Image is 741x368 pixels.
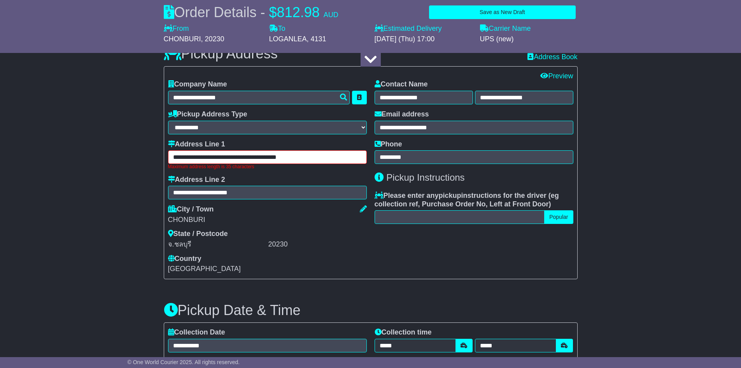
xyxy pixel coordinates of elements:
label: To [269,25,286,33]
span: , 20230 [201,35,224,43]
div: 20230 [268,240,367,249]
label: Contact Name [375,80,428,89]
span: CHONBURI [164,35,201,43]
label: Please enter any instructions for the driver ( ) [375,192,573,208]
span: LOGANLEA [269,35,307,43]
div: Order Details - [164,4,338,21]
label: State / Postcode [168,230,228,238]
label: Address Line 2 [168,176,225,184]
div: Maximum address length is 35 characters [168,164,367,169]
button: Popular [544,210,573,224]
span: pickup [439,192,461,199]
div: [DATE] (Thu) 17:00 [375,35,472,44]
span: $ [269,4,277,20]
label: Address Line 1 [168,140,225,149]
label: City / Town [168,205,214,214]
span: © One World Courier 2025. All rights reserved. [128,359,240,365]
div: CHONBURI [168,216,367,224]
label: Carrier Name [480,25,531,33]
span: , 4131 [307,35,326,43]
label: Country [168,255,201,263]
label: Collection Date [168,328,225,337]
h3: Pickup Date & Time [164,303,578,318]
span: [GEOGRAPHIC_DATA] [168,265,241,273]
button: Save as New Draft [429,5,575,19]
label: Email address [375,110,429,119]
a: Address Book [527,53,577,62]
div: UPS (new) [480,35,578,44]
span: AUD [324,11,338,19]
label: Company Name [168,80,227,89]
label: Pickup Address Type [168,110,247,119]
label: Collection time [375,328,432,337]
div: จ.ชลบุรี [168,240,266,249]
span: eg collection ref, Purchase Order No, Left at Front Door [375,192,559,208]
label: Phone [375,140,402,149]
label: From [164,25,189,33]
label: Estimated Delivery [375,25,472,33]
span: 812.98 [277,4,320,20]
a: Preview [540,72,573,80]
span: Pickup Instructions [386,172,464,183]
h3: Pickup Address [164,46,278,62]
